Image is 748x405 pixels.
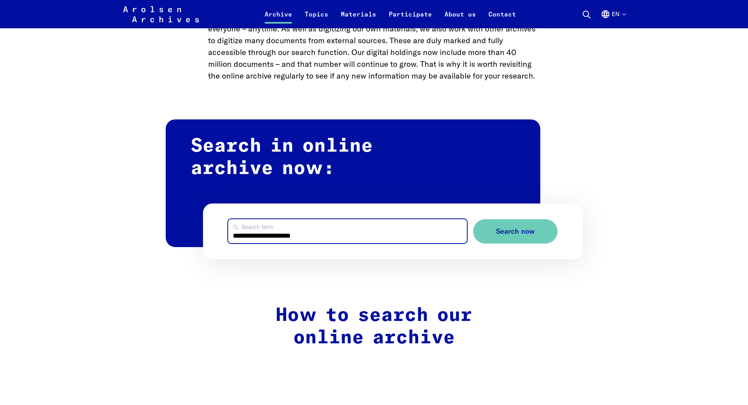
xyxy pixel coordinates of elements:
[258,5,522,24] nav: Primary
[496,227,535,236] span: Search now
[438,9,482,28] a: About us
[482,9,522,28] a: Contact
[166,119,540,247] h2: Search in online archive now:
[258,9,298,28] a: Archive
[298,9,335,28] a: Topics
[208,304,540,350] h2: How to search our online archive
[473,219,558,244] button: Search now
[601,9,625,28] button: English, language selection
[382,9,438,28] a: Participate
[335,9,382,28] a: Materials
